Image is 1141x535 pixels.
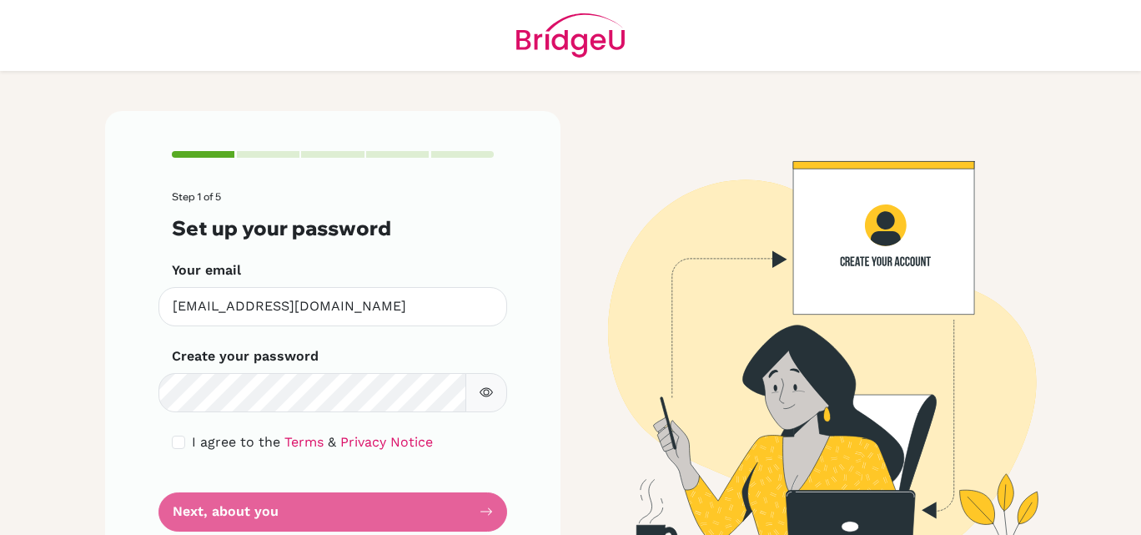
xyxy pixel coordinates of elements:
[172,260,241,280] label: Your email
[340,434,433,450] a: Privacy Notice
[172,190,221,203] span: Step 1 of 5
[172,346,319,366] label: Create your password
[158,287,507,326] input: Insert your email*
[284,434,324,450] a: Terms
[192,434,280,450] span: I agree to the
[328,434,336,450] span: &
[172,216,494,240] h3: Set up your password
